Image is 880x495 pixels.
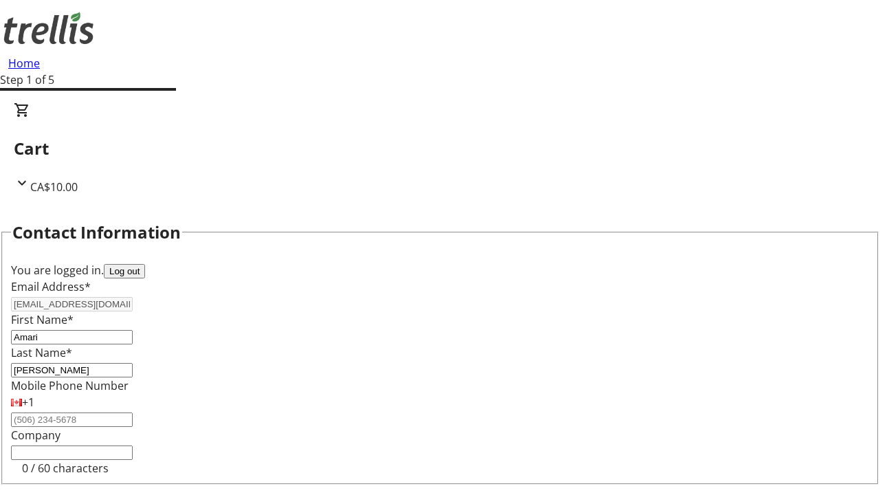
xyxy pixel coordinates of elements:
tr-character-limit: 0 / 60 characters [22,461,109,476]
div: You are logged in. [11,262,869,278]
label: Company [11,428,60,443]
input: (506) 234-5678 [11,412,133,427]
h2: Cart [14,136,866,161]
label: Mobile Phone Number [11,378,129,393]
span: CA$10.00 [30,179,78,195]
label: Last Name* [11,345,72,360]
button: Log out [104,264,145,278]
div: CartCA$10.00 [14,102,866,195]
label: First Name* [11,312,74,327]
label: Email Address* [11,279,91,294]
h2: Contact Information [12,220,181,245]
